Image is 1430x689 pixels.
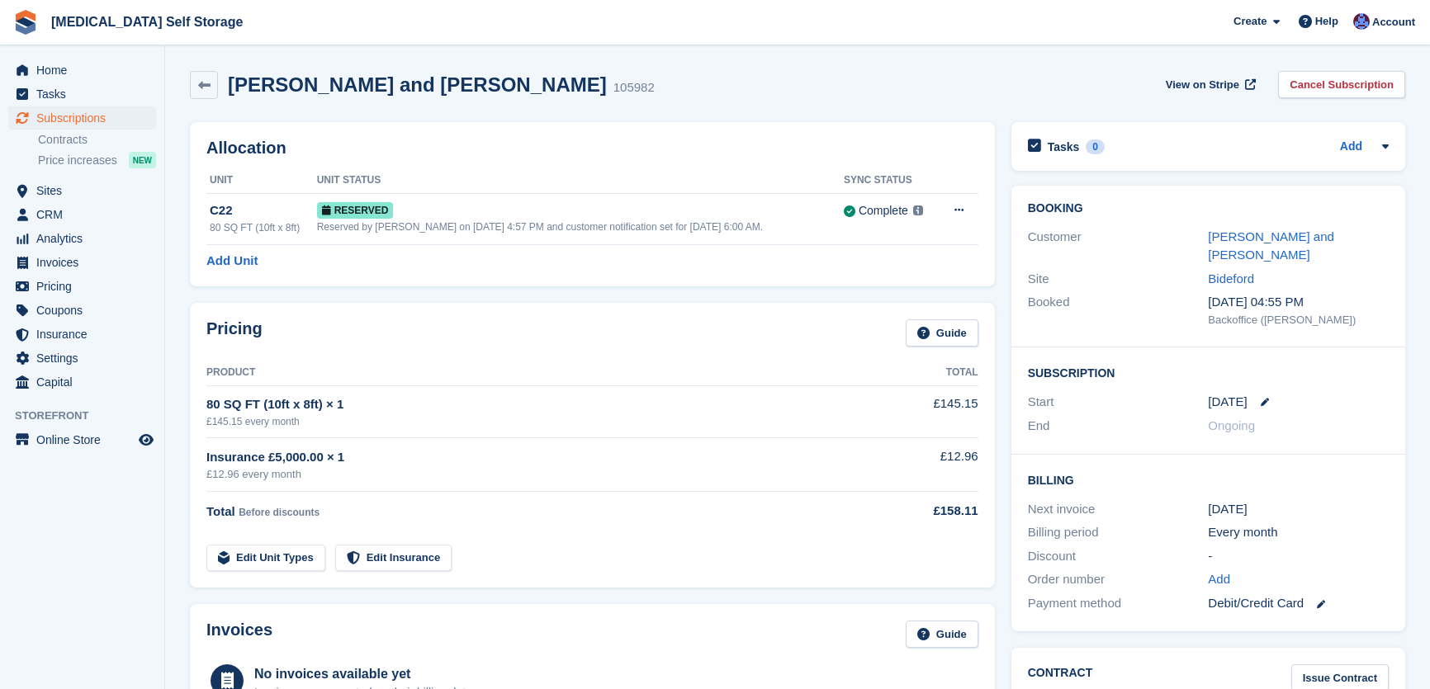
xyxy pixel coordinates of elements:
a: Guide [906,319,978,347]
div: Order number [1028,570,1209,589]
span: Pricing [36,275,135,298]
div: 105982 [613,78,655,97]
span: Create [1233,13,1267,30]
img: icon-info-grey-7440780725fd019a000dd9b08b2336e03edf1995a4989e88bcd33f0948082b44.svg [913,205,923,215]
a: [PERSON_NAME] and [PERSON_NAME] [1208,229,1334,262]
a: menu [8,428,156,451]
a: Edit Unit Types [206,545,325,572]
div: 80 SQ FT (10ft x 8ft) [210,220,317,235]
div: 0 [1086,139,1105,154]
div: Customer [1028,228,1209,265]
th: Total [859,360,978,386]
span: Insurance [36,323,135,346]
a: Bideford [1208,271,1254,286]
span: Capital [36,370,135,394]
a: menu [8,83,156,106]
a: View on Stripe [1159,71,1259,98]
a: Edit Insurance [335,545,452,572]
div: Debit/Credit Card [1208,594,1389,613]
div: [DATE] 04:55 PM [1208,293,1389,312]
td: £145.15 [859,385,978,437]
h2: Invoices [206,621,272,648]
span: Online Store [36,428,135,451]
th: Sync Status [844,168,937,194]
span: CRM [36,203,135,226]
span: Analytics [36,227,135,250]
span: Total [206,504,235,518]
div: - [1208,547,1389,566]
a: Cancel Subscription [1278,71,1405,98]
h2: Booking [1028,202,1389,215]
div: Booked [1028,293,1209,328]
h2: Subscription [1028,364,1389,380]
span: Tasks [36,83,135,106]
div: Billing period [1028,523,1209,542]
div: No invoices available yet [254,664,476,684]
span: Sites [36,179,135,202]
span: Account [1372,14,1415,31]
div: 80 SQ FT (10ft x 8ft) × 1 [206,395,859,414]
span: Coupons [36,299,135,322]
div: C22 [210,201,317,220]
div: £12.96 every month [206,466,859,483]
a: Guide [906,621,978,648]
span: Reserved [317,202,394,219]
a: menu [8,347,156,370]
div: NEW [129,152,156,168]
a: menu [8,275,156,298]
div: Discount [1028,547,1209,566]
div: Every month [1208,523,1389,542]
img: stora-icon-8386f47178a22dfd0bd8f6a31ec36ba5ce8667c1dd55bd0f319d3a0aa187defe.svg [13,10,38,35]
span: Price increases [38,153,117,168]
a: menu [8,227,156,250]
time: 2025-09-07 00:00:00 UTC [1208,393,1247,412]
a: menu [8,59,156,82]
td: £12.96 [859,438,978,492]
div: £158.11 [859,502,978,521]
a: menu [8,323,156,346]
h2: Allocation [206,139,978,158]
h2: Billing [1028,471,1389,488]
span: Settings [36,347,135,370]
a: menu [8,203,156,226]
span: Storefront [15,408,164,424]
h2: Tasks [1048,139,1080,154]
div: [DATE] [1208,500,1389,519]
span: Help [1315,13,1338,30]
div: Backoffice ([PERSON_NAME]) [1208,312,1389,328]
h2: [PERSON_NAME] and [PERSON_NAME] [228,73,607,96]
div: Complete [859,202,908,219]
a: [MEDICAL_DATA] Self Storage [45,8,249,35]
a: Preview store [136,430,156,450]
span: Home [36,59,135,82]
img: Helen Walker [1353,13,1370,30]
a: menu [8,370,156,394]
th: Unit [206,168,317,194]
span: Invoices [36,251,135,274]
span: Subscriptions [36,106,135,130]
a: Add [1340,138,1362,157]
span: Before discounts [239,507,320,518]
a: menu [8,299,156,322]
div: £145.15 every month [206,414,859,429]
a: Add [1208,570,1230,589]
a: menu [8,106,156,130]
a: Contracts [38,132,156,148]
th: Unit Status [317,168,844,194]
div: Payment method [1028,594,1209,613]
a: menu [8,251,156,274]
th: Product [206,360,859,386]
div: Insurance £5,000.00 × 1 [206,448,859,467]
div: Next invoice [1028,500,1209,519]
span: Ongoing [1208,418,1255,432]
div: Start [1028,393,1209,412]
a: Add Unit [206,252,258,271]
div: Reserved by [PERSON_NAME] on [DATE] 4:57 PM and customer notification set for [DATE] 6:00 AM. [317,219,844,234]
div: End [1028,417,1209,436]
a: Price increases NEW [38,151,156,169]
a: menu [8,179,156,202]
span: View on Stripe [1166,77,1239,93]
div: Site [1028,270,1209,289]
h2: Pricing [206,319,263,347]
